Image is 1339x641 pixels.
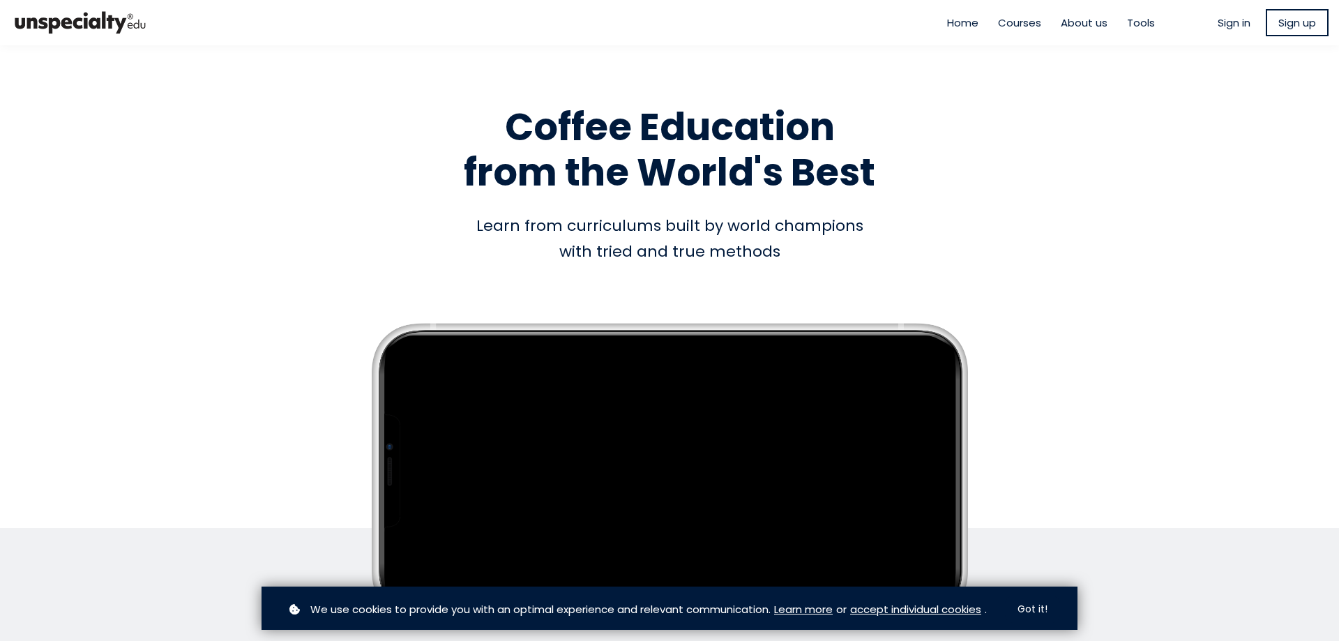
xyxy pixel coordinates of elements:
[774,601,833,617] a: Learn more
[850,601,981,617] a: accept individual cookies
[1127,15,1155,31] a: Tools
[286,601,997,617] p: or .
[1278,15,1316,31] span: Sign up
[998,15,1041,31] a: Courses
[1061,15,1107,31] a: About us
[10,6,150,40] img: bc390a18feecddb333977e298b3a00a1.png
[1218,15,1250,31] a: Sign in
[947,15,978,31] a: Home
[310,601,771,617] span: We use cookies to provide you with an optimal experience and relevant communication.
[1005,596,1060,623] button: Got it!
[1266,9,1329,36] a: Sign up
[272,105,1067,195] h1: Coffee Education from the World's Best
[272,213,1067,265] div: Learn from curriculums built by world champions with tried and true methods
